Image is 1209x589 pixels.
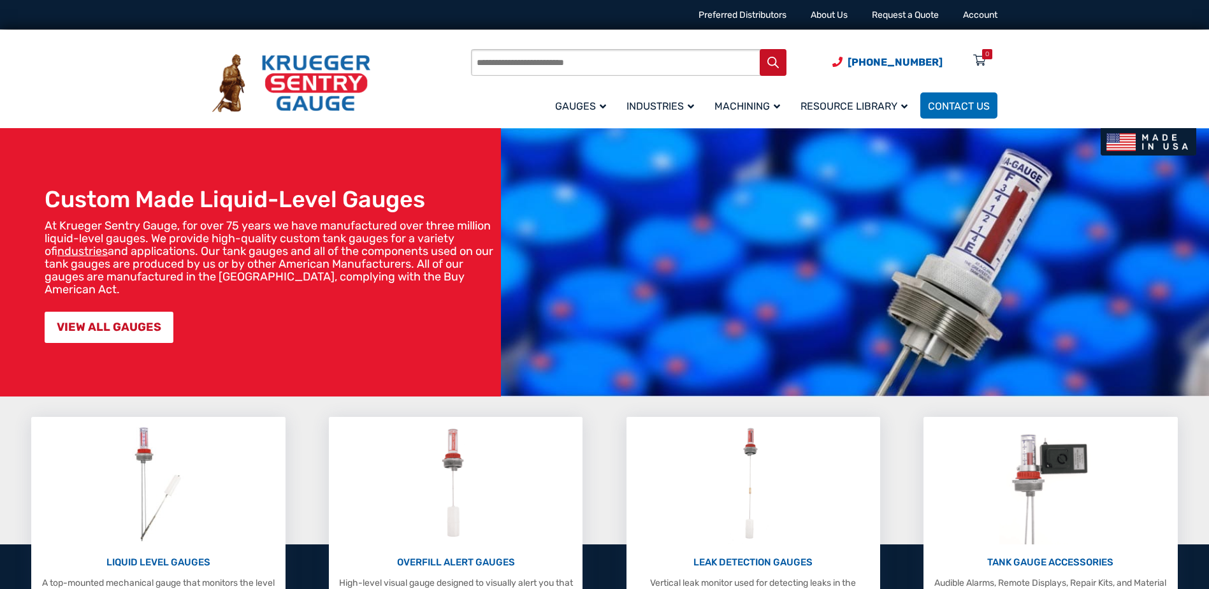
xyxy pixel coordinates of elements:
[848,56,943,68] span: [PHONE_NUMBER]
[811,10,848,20] a: About Us
[555,100,606,112] span: Gauges
[45,312,173,343] a: VIEW ALL GAUGES
[1101,128,1196,156] img: Made In USA
[930,555,1171,570] p: TANK GAUGE ACCESSORIES
[832,54,943,70] a: Phone Number (920) 434-8860
[999,423,1102,544] img: Tank Gauge Accessories
[633,555,874,570] p: LEAK DETECTION GAUGES
[335,555,576,570] p: OVERFILL ALERT GAUGES
[626,100,694,112] span: Industries
[707,91,793,120] a: Machining
[963,10,997,20] a: Account
[793,91,920,120] a: Resource Library
[619,91,707,120] a: Industries
[428,423,484,544] img: Overfill Alert Gauges
[57,244,108,258] a: industries
[45,185,495,213] h1: Custom Made Liquid-Level Gauges
[928,100,990,112] span: Contact Us
[714,100,780,112] span: Machining
[872,10,939,20] a: Request a Quote
[728,423,778,544] img: Leak Detection Gauges
[920,92,997,119] a: Contact Us
[124,423,192,544] img: Liquid Level Gauges
[212,54,370,113] img: Krueger Sentry Gauge
[547,91,619,120] a: Gauges
[800,100,908,112] span: Resource Library
[699,10,786,20] a: Preferred Distributors
[985,49,989,59] div: 0
[38,555,279,570] p: LIQUID LEVEL GAUGES
[45,219,495,296] p: At Krueger Sentry Gauge, for over 75 years we have manufactured over three million liquid-level g...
